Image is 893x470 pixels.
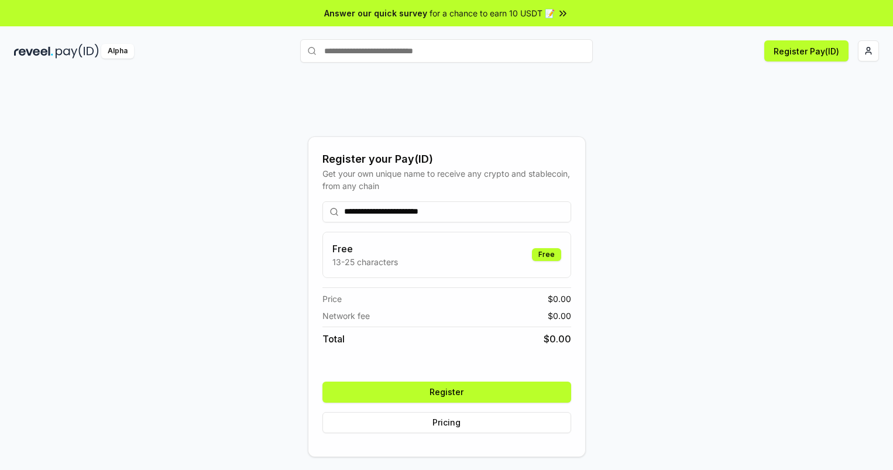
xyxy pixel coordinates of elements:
[322,151,571,167] div: Register your Pay(ID)
[764,40,849,61] button: Register Pay(ID)
[322,167,571,192] div: Get your own unique name to receive any crypto and stablecoin, from any chain
[322,412,571,433] button: Pricing
[532,248,561,261] div: Free
[14,44,53,59] img: reveel_dark
[332,242,398,256] h3: Free
[322,332,345,346] span: Total
[56,44,99,59] img: pay_id
[324,7,427,19] span: Answer our quick survey
[548,293,571,305] span: $ 0.00
[332,256,398,268] p: 13-25 characters
[322,310,370,322] span: Network fee
[544,332,571,346] span: $ 0.00
[430,7,555,19] span: for a chance to earn 10 USDT 📝
[101,44,134,59] div: Alpha
[322,382,571,403] button: Register
[322,293,342,305] span: Price
[548,310,571,322] span: $ 0.00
